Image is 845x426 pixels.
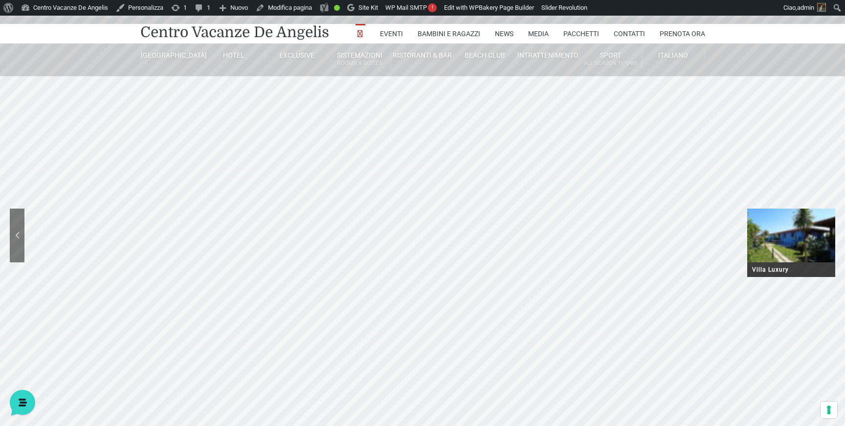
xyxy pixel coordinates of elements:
[128,314,188,336] button: Help
[16,139,180,158] button: Start a Conversation
[528,24,549,43] a: Media
[579,59,642,68] small: All Season Tennis
[495,24,513,43] a: News
[140,22,329,42] a: Centro Vacanze De Angelis
[140,51,203,60] a: [GEOGRAPHIC_DATA]
[391,51,454,60] a: Ristoranti & Bar
[418,24,480,43] a: Bambini e Ragazzi
[158,94,180,102] a: See all
[29,327,46,336] p: Home
[12,106,184,135] a: [PERSON_NAME]Ciao! Benvenuto al [GEOGRAPHIC_DATA]! Come posso aiutarti!10 mo ago
[8,8,164,55] h2: Hello from [GEOGRAPHIC_DATA] 👋
[84,327,112,336] p: Messages
[16,178,67,186] span: Find an Answer
[8,388,37,417] iframe: Customerly Messenger Launcher
[328,59,390,68] small: Rooms & Suites
[516,51,579,60] a: Intrattenimento
[797,4,814,11] span: admin
[660,24,705,43] a: Prenota Ora
[68,314,128,336] button: Messages
[614,24,645,43] a: Contatti
[41,109,146,119] span: [PERSON_NAME]
[41,121,146,131] p: Ciao! Benvenuto al [GEOGRAPHIC_DATA]! Come posso aiutarti!
[16,110,35,130] img: light
[752,266,789,273] sr7-navdc: Villa Luxury
[428,3,437,12] span: !
[454,51,516,60] a: Beach Club
[541,4,587,11] span: Slider Revolution
[122,178,180,186] a: Open Help Center
[152,327,164,336] p: Help
[358,4,378,11] span: Site Kit
[70,145,137,152] span: Start a Conversation
[152,109,180,118] p: 10 mo ago
[579,51,642,69] a: SportAll Season Tennis
[22,199,160,209] input: Search for an Article...
[328,51,391,69] a: SistemazioniRooms & Suites
[266,51,328,60] a: Exclusive
[563,24,599,43] a: Pacchetti
[821,402,837,418] button: Le tue preferenze relative al consenso per le tecnologie di tracciamento
[658,51,688,59] span: Italiano
[203,51,266,60] a: Hotel
[642,51,705,60] a: Italiano
[8,59,164,78] p: La nostra missione è rendere la tua esperienza straordinaria!
[16,94,79,102] span: Your Conversations
[380,24,403,43] a: Eventi
[334,5,340,11] div: Buona
[8,314,68,336] button: Home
